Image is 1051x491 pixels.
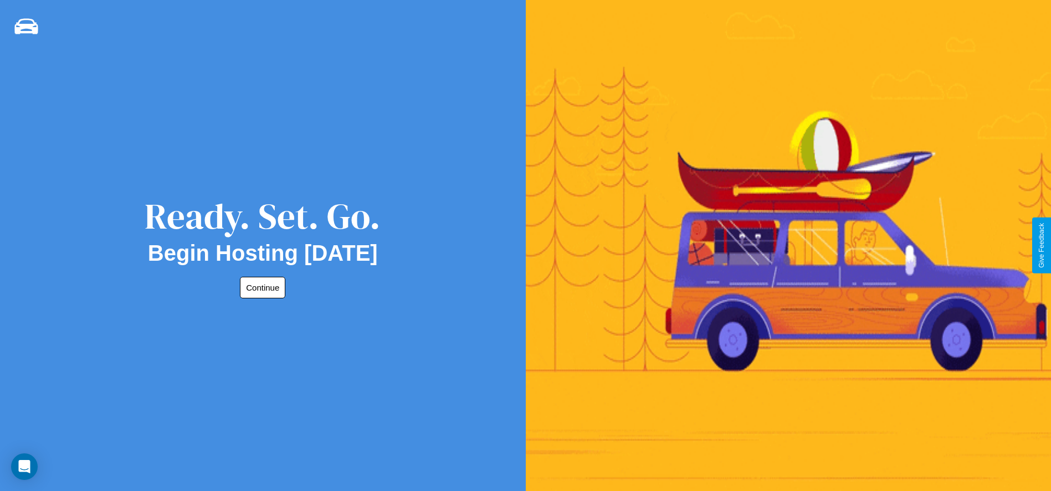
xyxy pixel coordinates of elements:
div: Open Intercom Messenger [11,453,38,480]
div: Give Feedback [1038,223,1045,268]
button: Continue [240,277,285,298]
div: Ready. Set. Go. [145,192,381,241]
h2: Begin Hosting [DATE] [148,241,378,266]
